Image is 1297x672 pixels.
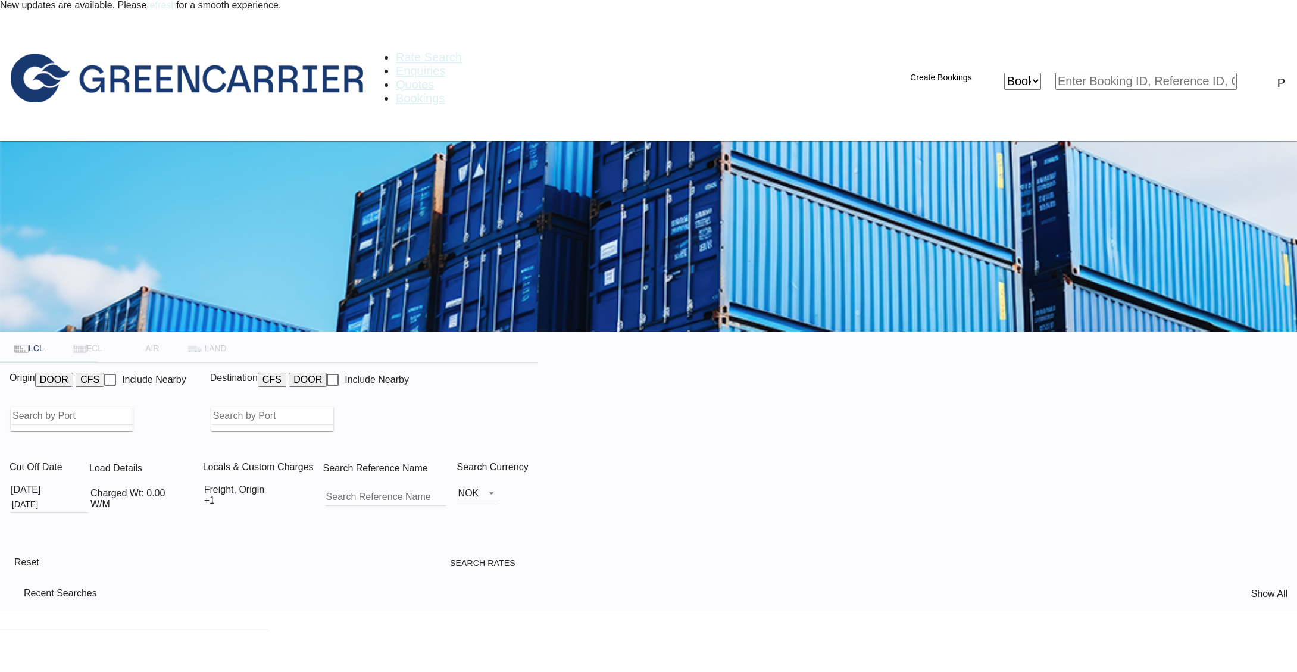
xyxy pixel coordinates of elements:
[104,374,186,386] md-checkbox: Checkbox No Ink
[11,495,88,513] input: Select
[325,488,446,506] input: Search Reference Name
[1237,74,1251,88] md-icon: icon-magnify
[89,463,157,473] span: Load Details
[14,557,39,567] span: Reset
[11,485,40,495] div: [DATE]
[1237,73,1251,90] span: icon-magnify
[142,462,157,476] md-icon: Chargeable Weight
[457,462,529,472] span: Search Currency
[1277,76,1285,90] div: P
[458,488,479,499] span: NOK
[90,488,202,510] div: Charged Wt: 0.00 W/Micon-chevron-down
[1251,589,1287,599] span: Show All
[122,374,186,385] div: Include Nearby
[5,582,102,606] div: Recent Searches
[396,92,445,105] a: Bookings
[289,373,327,387] button: DOOR
[515,557,530,571] md-icon: icon-arrow-right
[1251,74,1265,88] div: icon-magnify
[203,462,314,472] span: Locals & Custom Charges
[450,558,530,568] span: Search Rates
[396,51,462,64] a: Rate Search
[35,373,73,387] button: DOOR
[323,463,442,473] span: Search Reference Name
[990,73,1004,87] md-icon: icon-close
[76,373,104,387] button: CFS
[890,66,978,90] button: icon-plus 400-fgCreate Bookings
[1055,73,1237,90] input: Enter Booking ID, Reference ID, Order ID
[10,373,35,395] span: Origin
[11,499,88,509] md-datepicker: Select
[896,71,910,85] md-icon: icon-plus 400-fg
[396,78,434,92] a: Quotes
[186,373,201,387] md-icon: Unchecked: Ignores neighbouring ports when fetching rates.Checked : Includes neighbouring ports w...
[258,373,286,387] button: CFS
[204,485,292,506] div: Freight Origin Destinationicon-chevron-down
[90,488,185,510] div: Charged Wt: 0.00 W/M
[411,373,426,387] md-icon: Unchecked: Ignores neighbouring ports when fetching rates.Checked : Includes neighbouring ports w...
[10,462,62,472] span: Cut Off Date
[428,462,442,476] md-icon: Your search will be saved by the below given name
[327,374,409,386] md-checkbox: Checkbox No Ink
[204,485,274,506] div: Freight Origin Destination
[276,488,290,502] md-icon: icon-chevron-down
[212,407,333,425] input: Search by Port
[210,373,258,395] span: Destination
[396,78,434,91] span: Quotes
[1041,74,1055,88] md-icon: icon-chevron-down
[990,73,1004,90] span: icon-close
[10,587,24,601] md-icon: icon-backup-restore
[11,485,88,495] div: [DATE]
[186,492,201,506] md-icon: icon-chevron-down
[345,374,409,385] div: Include Nearby
[396,64,445,77] span: Enquiries
[11,407,133,425] input: Search by Port
[396,64,445,78] a: Enquiries
[446,552,533,574] button: Search Ratesicon-arrow-right
[457,485,499,502] md-select: Select Currency: kr NOKNorway Krone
